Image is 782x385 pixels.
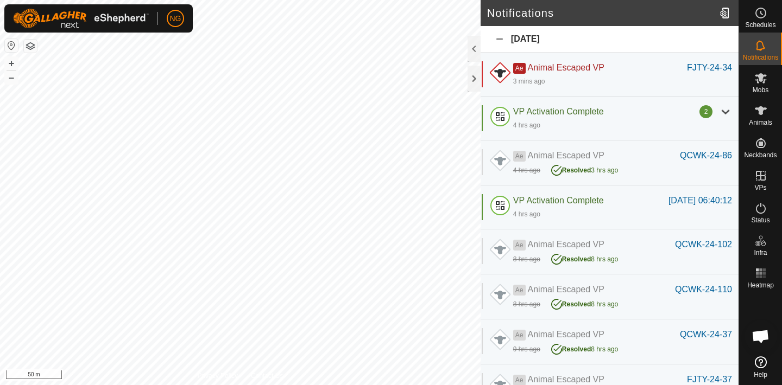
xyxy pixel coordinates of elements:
[687,61,732,74] div: FJTY-24-34
[699,105,712,118] div: 2
[251,371,283,381] a: Contact Us
[513,63,526,74] span: Ae
[513,151,526,162] span: Ae
[743,54,778,61] span: Notifications
[528,330,604,339] span: Animal Escaped VP
[551,162,618,175] div: 3 hrs ago
[170,13,181,24] span: NG
[745,22,775,28] span: Schedules
[669,194,732,207] div: [DATE] 06:40:12
[528,375,604,384] span: Animal Escaped VP
[513,330,526,341] span: Ae
[481,26,739,53] div: [DATE]
[680,328,732,341] div: QCWK-24-37
[745,320,777,352] div: Open chat
[562,255,591,263] span: Resolved
[13,9,149,28] img: Gallagher Logo
[513,285,526,296] span: Ae
[528,240,604,249] span: Animal Escaped VP
[5,71,18,84] button: –
[513,165,540,175] div: 4 hrs ago
[551,296,618,309] div: 8 hrs ago
[513,344,540,354] div: 9 hrs ago
[513,209,540,219] div: 4 hrs ago
[754,184,766,191] span: VPs
[528,151,604,160] span: Animal Escaped VP
[197,371,238,381] a: Privacy Policy
[5,39,18,52] button: Reset Map
[24,40,37,53] button: Map Layers
[754,249,767,256] span: Infra
[487,7,715,20] h2: Notifications
[675,238,732,251] div: QCWK-24-102
[562,300,591,308] span: Resolved
[513,240,526,251] span: Ae
[751,217,770,223] span: Status
[747,282,774,288] span: Heatmap
[513,120,540,130] div: 4 hrs ago
[680,149,732,162] div: QCWK-24-86
[551,251,618,264] div: 8 hrs ago
[528,63,604,72] span: Animal Escaped VP
[513,299,540,309] div: 8 hrs ago
[513,196,604,205] span: VP Activation Complete
[551,341,618,354] div: 8 hrs ago
[528,285,604,294] span: Animal Escaped VP
[562,345,591,353] span: Resolved
[749,119,772,126] span: Animals
[675,283,732,296] div: QCWK-24-110
[5,57,18,70] button: +
[513,76,545,86] div: 3 mins ago
[513,254,540,264] div: 8 hrs ago
[513,107,604,116] span: VP Activation Complete
[562,166,591,174] span: Resolved
[754,371,767,378] span: Help
[744,152,777,158] span: Neckbands
[739,352,782,382] a: Help
[753,87,768,93] span: Mobs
